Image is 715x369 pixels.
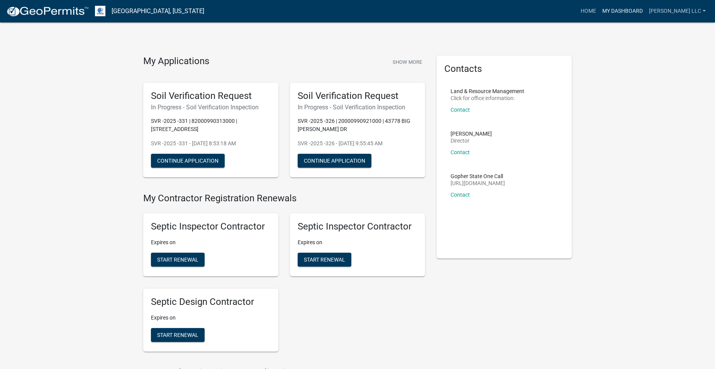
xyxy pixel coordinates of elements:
[157,257,198,263] span: Start Renewal
[451,192,470,198] a: Contact
[151,221,271,232] h5: Septic Inspector Contractor
[578,4,599,19] a: Home
[298,221,417,232] h5: Septic Inspector Contractor
[151,104,271,111] h6: In Progress - Soil Verification Inspection
[451,95,524,101] p: Click for office information:
[151,296,271,308] h5: Septic Design Contractor
[95,6,105,16] img: Otter Tail County, Minnesota
[298,104,417,111] h6: In Progress - Soil Verification Inspection
[298,117,417,133] p: SVR -2025 -326 | 20000990921000 | 43778 BIG [PERSON_NAME] DR
[451,107,470,113] a: Contact
[298,253,351,267] button: Start Renewal
[298,139,417,148] p: SVR -2025 -326 - [DATE] 9:55:45 AM
[151,328,205,342] button: Start Renewal
[151,90,271,102] h5: Soil Verification Request
[444,63,564,75] h5: Contacts
[298,90,417,102] h5: Soil Verification Request
[298,154,371,168] button: Continue Application
[646,4,709,19] a: [PERSON_NAME] LLC
[143,56,209,67] h4: My Applications
[451,138,492,143] p: Director
[157,332,198,338] span: Start Renewal
[451,173,505,179] p: Gopher State One Call
[151,139,271,148] p: SVR -2025 -331 - [DATE] 8:53:18 AM
[304,257,345,263] span: Start Renewal
[451,88,524,94] p: Land & Resource Management
[151,238,271,247] p: Expires on
[599,4,646,19] a: My Dashboard
[298,238,417,247] p: Expires on
[151,154,225,168] button: Continue Application
[151,253,205,267] button: Start Renewal
[451,131,492,136] p: [PERSON_NAME]
[112,5,204,18] a: [GEOGRAPHIC_DATA], [US_STATE]
[151,314,271,322] p: Expires on
[451,149,470,155] a: Contact
[143,193,425,204] h4: My Contractor Registration Renewals
[143,193,425,357] wm-registration-list-section: My Contractor Registration Renewals
[451,180,505,186] p: [URL][DOMAIN_NAME]
[151,117,271,133] p: SVR -2025 -331 | 82000990313000 | [STREET_ADDRESS]
[390,56,425,68] button: Show More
